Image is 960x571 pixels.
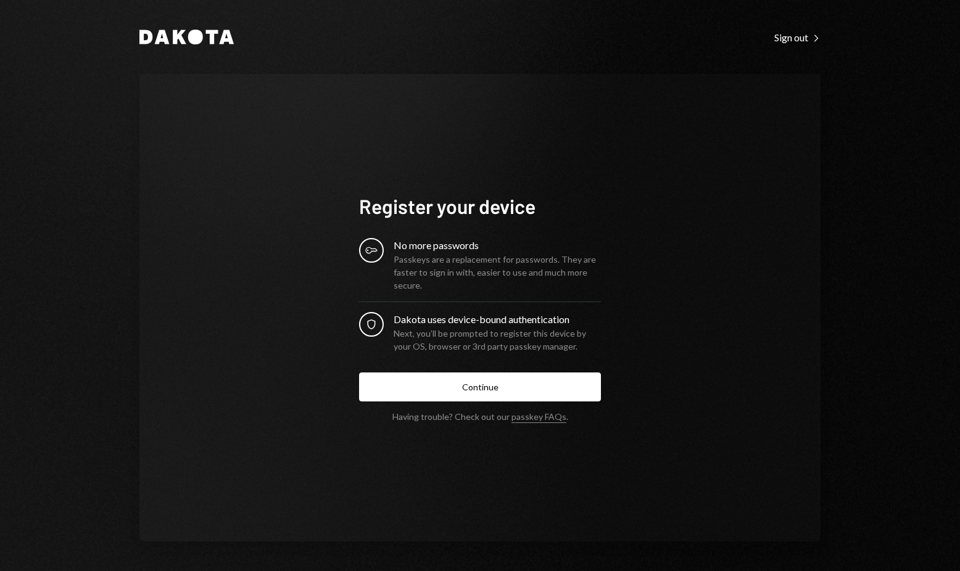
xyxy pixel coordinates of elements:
a: passkey FAQs [511,411,566,423]
div: No more passwords [394,238,601,253]
div: Next, you’ll be prompted to register this device by your OS, browser or 3rd party passkey manager. [394,327,601,353]
div: Dakota uses device-bound authentication [394,312,601,327]
button: Continue [359,372,601,401]
div: Sign out [774,31,821,44]
a: Sign out [774,30,821,44]
div: Having trouble? Check out our . [392,411,568,422]
div: Passkeys are a replacement for passwords. They are faster to sign in with, easier to use and much... [394,253,601,292]
h1: Register your device [359,194,601,218]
